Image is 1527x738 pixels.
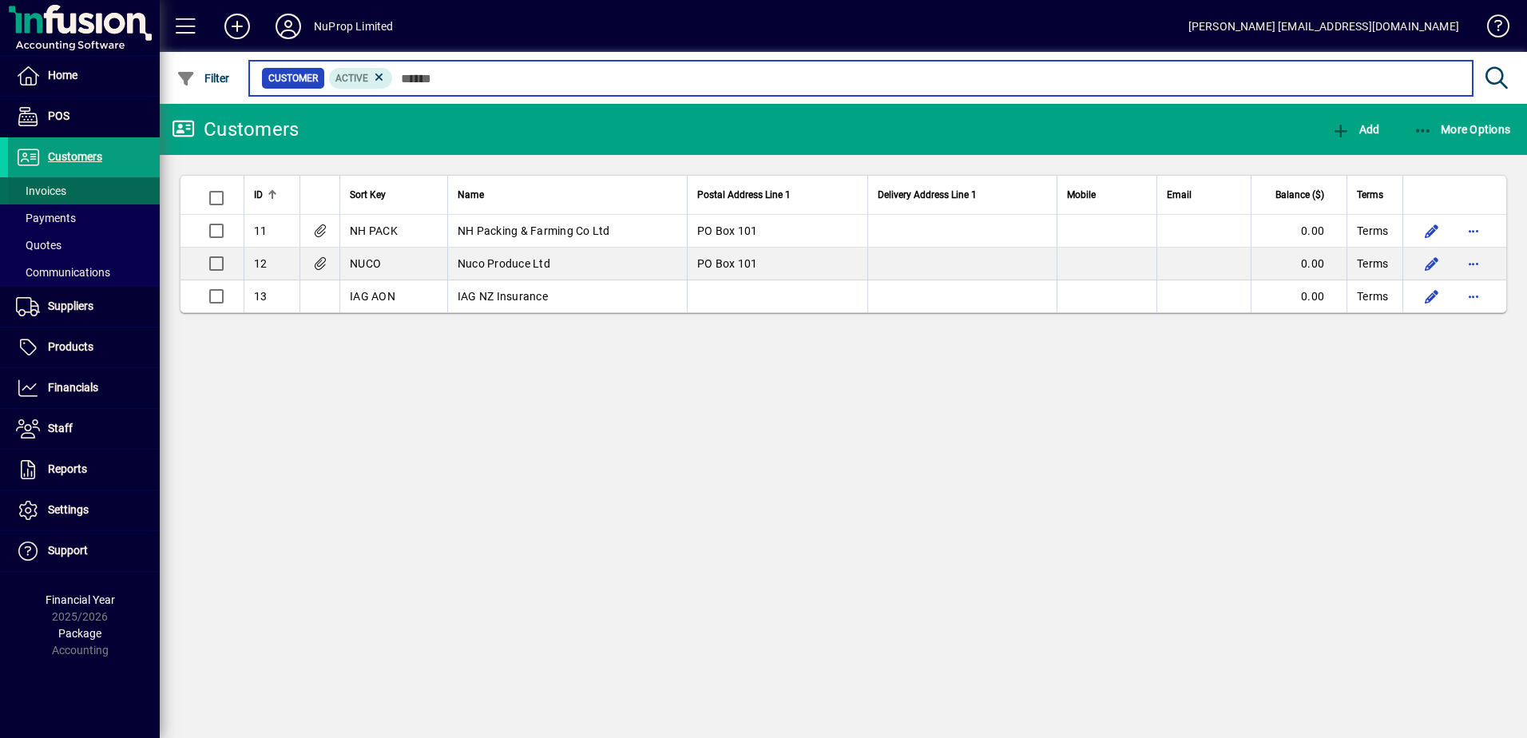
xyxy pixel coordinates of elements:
button: Profile [263,12,314,41]
span: Delivery Address Line 1 [878,186,977,204]
div: NuProp Limited [314,14,393,39]
button: More options [1461,218,1486,244]
div: [PERSON_NAME] [EMAIL_ADDRESS][DOMAIN_NAME] [1188,14,1459,39]
span: Package [58,627,101,640]
div: Balance ($) [1261,186,1339,204]
button: Add [1327,115,1383,144]
mat-chip: Activation Status: Active [329,68,393,89]
span: Settings [48,503,89,516]
span: Staff [48,422,73,434]
a: Invoices [8,177,160,204]
a: Quotes [8,232,160,259]
span: Add [1331,123,1379,136]
span: Payments [16,212,76,224]
span: IAG AON [350,290,395,303]
span: Suppliers [48,300,93,312]
span: Invoices [16,184,66,197]
a: Staff [8,409,160,449]
span: Balance ($) [1275,186,1324,204]
span: Customers [48,150,102,163]
span: Reports [48,462,87,475]
span: Name [458,186,484,204]
span: 11 [254,224,268,237]
a: Support [8,531,160,571]
button: Add [212,12,263,41]
div: Customers [172,117,299,142]
a: Reports [8,450,160,490]
a: Settings [8,490,160,530]
a: Payments [8,204,160,232]
span: Terms [1357,288,1388,304]
span: Filter [176,72,230,85]
span: PO Box 101 [697,224,758,237]
a: POS [8,97,160,137]
span: POS [48,109,69,122]
span: Sort Key [350,186,386,204]
a: Suppliers [8,287,160,327]
button: More Options [1410,115,1515,144]
span: Financials [48,381,98,394]
span: Support [48,544,88,557]
span: Financial Year [46,593,115,606]
span: Terms [1357,223,1388,239]
span: IAG NZ Insurance [458,290,548,303]
span: Customer [268,70,318,86]
span: 12 [254,257,268,270]
span: Terms [1357,256,1388,272]
span: Mobile [1067,186,1096,204]
span: Nuco Produce Ltd [458,257,550,270]
span: Home [48,69,77,81]
span: Quotes [16,239,61,252]
button: Edit [1419,251,1445,276]
a: Financials [8,368,160,408]
span: Products [48,340,93,353]
span: NH PACK [350,224,398,237]
span: NUCO [350,257,381,270]
button: More options [1461,284,1486,309]
span: Communications [16,266,110,279]
span: Postal Address Line 1 [697,186,791,204]
button: More options [1461,251,1486,276]
span: ID [254,186,263,204]
td: 0.00 [1251,280,1347,312]
span: Terms [1357,186,1383,204]
span: More Options [1414,123,1511,136]
div: Email [1167,186,1241,204]
span: Email [1167,186,1192,204]
div: ID [254,186,290,204]
button: Filter [173,64,234,93]
button: Edit [1419,218,1445,244]
div: Mobile [1067,186,1148,204]
a: Communications [8,259,160,286]
td: 0.00 [1251,248,1347,280]
span: PO Box 101 [697,257,758,270]
a: Knowledge Base [1475,3,1507,55]
div: Name [458,186,677,204]
span: Active [335,73,368,84]
button: Edit [1419,284,1445,309]
td: 0.00 [1251,215,1347,248]
a: Products [8,327,160,367]
span: NH Packing & Farming Co Ltd [458,224,610,237]
a: Home [8,56,160,96]
span: 13 [254,290,268,303]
